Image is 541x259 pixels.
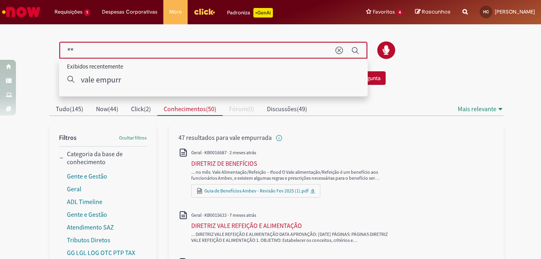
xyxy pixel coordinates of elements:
[194,6,215,18] img: click_logo_yellow_360x200.png
[84,9,90,16] span: 1
[253,8,273,18] p: +GenAi
[495,8,535,15] span: [PERSON_NAME]
[483,9,489,14] span: HC
[102,8,157,16] span: Despesas Corporativas
[169,8,182,16] span: More
[415,8,451,16] a: Rascunhos
[373,8,395,16] span: Favoritos
[55,8,82,16] span: Requisições
[396,9,403,16] span: 4
[422,8,451,16] span: Rascunhos
[1,4,42,20] img: ServiceNow
[227,8,273,18] div: Padroniza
